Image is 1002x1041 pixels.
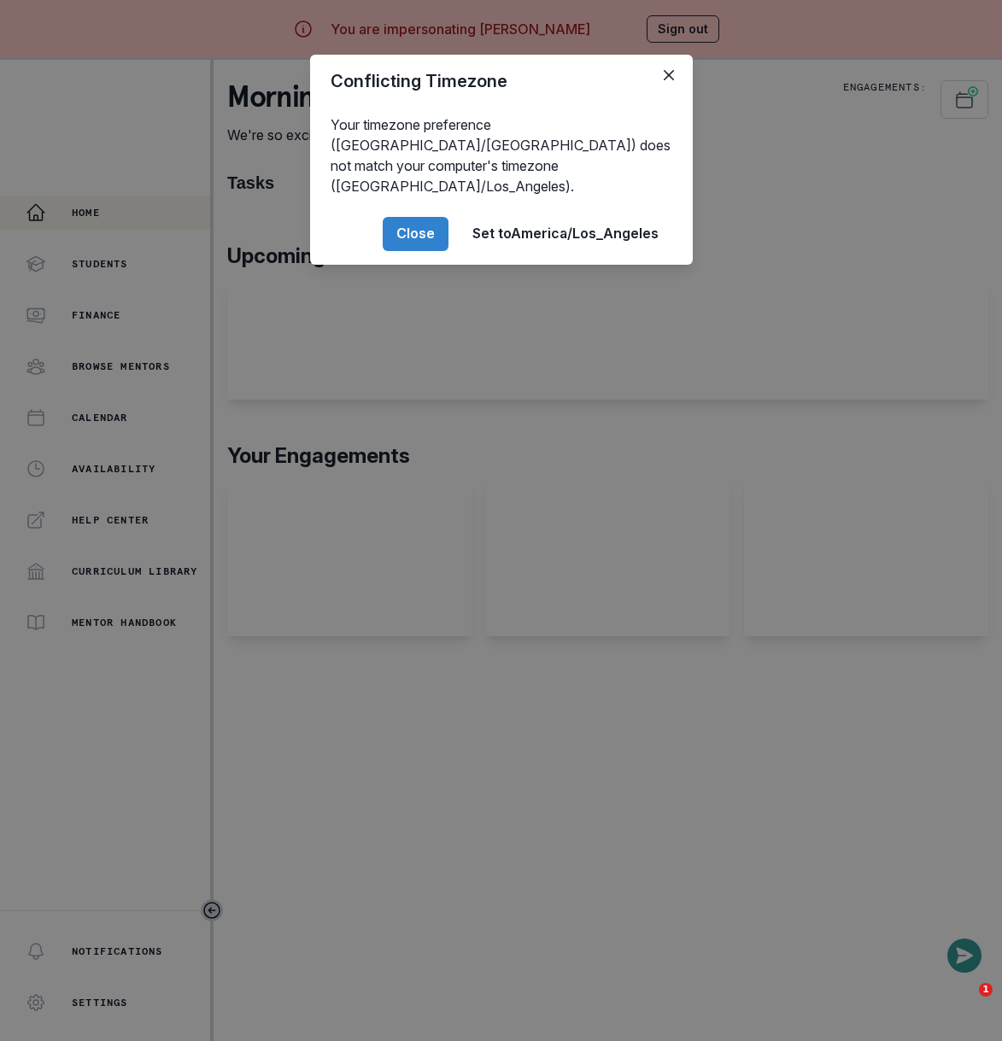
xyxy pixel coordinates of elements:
[310,55,693,108] header: Conflicting Timezone
[310,108,693,203] div: Your timezone preference ([GEOGRAPHIC_DATA]/[GEOGRAPHIC_DATA]) does not match your computer's tim...
[944,983,985,1024] iframe: Intercom live chat
[459,217,672,251] button: Set toAmerica/Los_Angeles
[383,217,448,251] button: Close
[655,61,683,89] button: Close
[979,983,993,997] span: 1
